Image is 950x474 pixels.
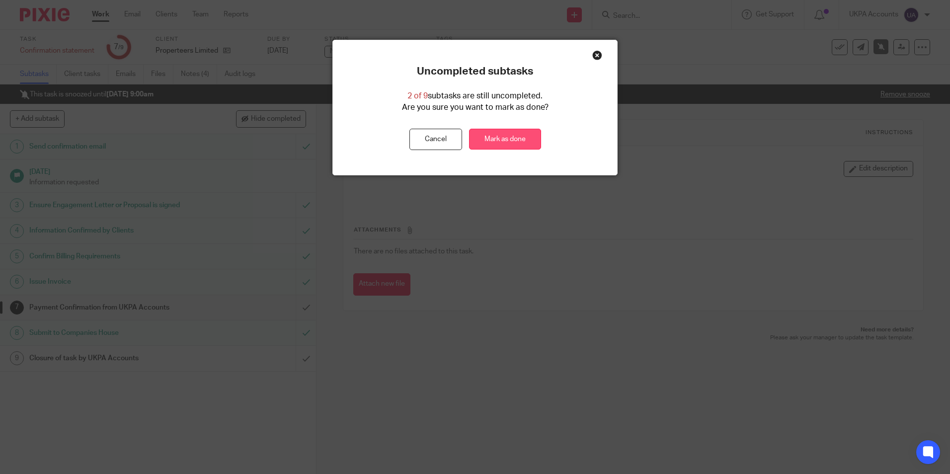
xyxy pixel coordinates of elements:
[409,129,462,150] button: Cancel
[469,129,541,150] a: Mark as done
[592,50,602,60] div: Close this dialog window
[407,92,428,100] span: 2 of 9
[417,65,533,78] p: Uncompleted subtasks
[407,90,543,102] p: subtasks are still uncompleted.
[402,102,549,113] p: Are you sure you want to mark as done?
